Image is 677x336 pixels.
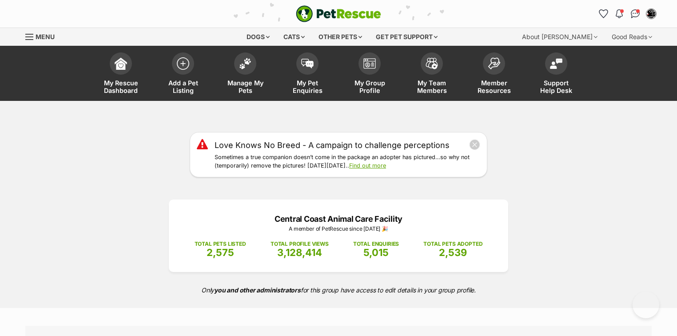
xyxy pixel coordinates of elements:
[182,225,495,233] p: A member of PetRescue since [DATE] 🎉
[182,213,495,225] p: Central Coast Animal Care Facility
[401,48,463,101] a: My Team Members
[239,58,251,69] img: manage-my-pets-icon-02211641906a0b7f246fdf0571729dbe1e7629f14944591b6c1af311fb30b64b.svg
[240,28,276,46] div: Dogs
[474,79,514,94] span: Member Resources
[277,28,311,46] div: Cats
[296,5,381,22] img: logo-e224e6f780fb5917bec1dbf3a21bbac754714ae5b6737aabdf751b685950b380.svg
[101,79,141,94] span: My Rescue Dashboard
[525,48,587,101] a: Support Help Desk
[349,162,386,169] a: Find out more
[277,247,322,258] span: 3,128,414
[550,58,562,69] img: help-desk-icon-fdf02630f3aa405de69fd3d07c3f3aa587a6932b1a1747fa1d2bba05be0121f9.svg
[271,240,329,248] p: TOTAL PROFILE VIEWS
[628,7,642,21] a: Conversations
[631,9,640,18] img: chat-41dd97257d64d25036548639549fe6c8038ab92f7586957e7f3b1b290dea8141.svg
[596,7,610,21] a: Favourites
[412,79,452,94] span: My Team Members
[276,48,338,101] a: My Pet Enquiries
[215,153,480,170] p: Sometimes a true companion doesn’t come in the package an adopter has pictured…so why not (tempor...
[90,48,152,101] a: My Rescue Dashboard
[616,9,623,18] img: notifications-46538b983faf8c2785f20acdc204bb7945ddae34d4c08c2a6579f10ce5e182be.svg
[177,57,189,70] img: add-pet-listing-icon-0afa8454b4691262ce3f59096e99ab1cd57d4a30225e0717b998d2c9b9846f56.svg
[353,240,399,248] p: TOTAL ENQUIRIES
[296,5,381,22] a: PetRescue
[644,7,658,21] button: My account
[301,59,314,68] img: pet-enquiries-icon-7e3ad2cf08bfb03b45e93fb7055b45f3efa6380592205ae92323e6603595dc1f.svg
[536,79,576,94] span: Support Help Desk
[605,28,658,46] div: Good Reads
[338,48,401,101] a: My Group Profile
[463,48,525,101] a: Member Resources
[647,9,656,18] img: Deanna Walton profile pic
[195,240,246,248] p: TOTAL PETS LISTED
[370,28,444,46] div: Get pet support
[426,58,438,69] img: team-members-icon-5396bd8760b3fe7c0b43da4ab00e1e3bb1a5d9ba89233759b79545d2d3fc5d0d.svg
[214,48,276,101] a: Manage My Pets
[25,28,61,44] a: Menu
[115,57,127,70] img: dashboard-icon-eb2f2d2d3e046f16d808141f083e7271f6b2e854fb5c12c21221c1fb7104beca.svg
[163,79,203,94] span: Add a Pet Listing
[214,286,301,294] strong: you and other administrators
[363,58,376,69] img: group-profile-icon-3fa3cf56718a62981997c0bc7e787c4b2cf8bcc04b72c1350f741eb67cf2f40e.svg
[36,33,55,40] span: Menu
[350,79,390,94] span: My Group Profile
[469,139,480,150] button: close
[207,247,234,258] span: 2,575
[439,247,467,258] span: 2,539
[312,28,368,46] div: Other pets
[516,28,604,46] div: About [PERSON_NAME]
[488,57,500,69] img: member-resources-icon-8e73f808a243e03378d46382f2149f9095a855e16c252ad45f914b54edf8863c.svg
[225,79,265,94] span: Manage My Pets
[152,48,214,101] a: Add a Pet Listing
[596,7,658,21] ul: Account quick links
[363,247,389,258] span: 5,015
[215,139,450,151] a: Love Knows No Breed - A campaign to challenge perceptions
[423,240,482,248] p: TOTAL PETS ADOPTED
[287,79,327,94] span: My Pet Enquiries
[612,7,626,21] button: Notifications
[633,292,659,318] iframe: Help Scout Beacon - Open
